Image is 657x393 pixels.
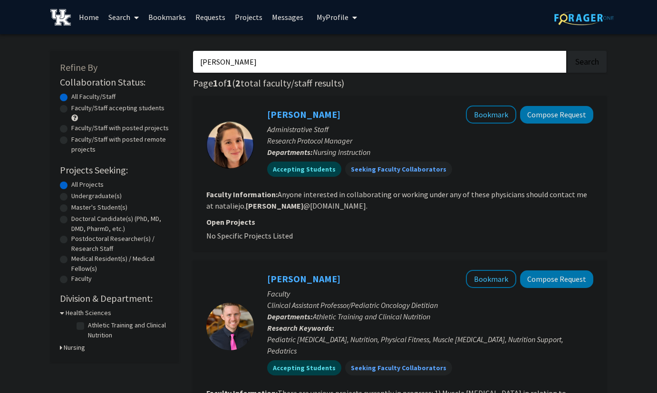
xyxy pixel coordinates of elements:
[66,308,111,318] h3: Health Sciences
[71,254,169,274] label: Medical Resident(s) / Medical Fellow(s)
[7,350,40,386] iframe: Chat
[60,61,97,73] span: Refine By
[568,51,607,73] button: Search
[466,105,516,124] button: Add Natalie Hawes to Bookmarks
[267,108,340,120] a: [PERSON_NAME]
[193,51,566,73] input: Search Keywords
[267,312,313,321] b: Departments:
[60,293,169,304] h2: Division & Department:
[267,147,313,157] b: Departments:
[191,0,230,34] a: Requests
[206,231,293,240] span: No Specific Projects Listed
[345,360,452,375] mat-chip: Seeking Faculty Collaborators
[71,92,116,102] label: All Faculty/Staff
[267,0,308,34] a: Messages
[60,164,169,176] h2: Projects Seeking:
[267,273,340,285] a: [PERSON_NAME]
[313,147,370,157] span: Nursing Instruction
[64,343,85,353] h3: Nursing
[230,0,267,34] a: Projects
[213,77,218,89] span: 1
[104,0,144,34] a: Search
[71,274,92,284] label: Faculty
[206,216,593,228] p: Open Projects
[60,77,169,88] h2: Collaboration Status:
[235,77,241,89] span: 2
[267,360,341,375] mat-chip: Accepting Students
[71,191,122,201] label: Undergraduate(s)
[267,124,593,135] p: Administrative Staff
[71,103,164,113] label: Faculty/Staff accepting students
[317,12,348,22] span: My Profile
[71,214,169,234] label: Doctoral Candidate(s) (PhD, MD, DMD, PharmD, etc.)
[246,201,303,211] b: [PERSON_NAME]
[71,123,169,133] label: Faculty/Staff with posted projects
[267,135,593,146] p: Research Protocol Manager
[71,234,169,254] label: Postdoctoral Researcher(s) / Research Staff
[206,190,278,199] b: Faculty Information:
[345,162,452,177] mat-chip: Seeking Faculty Collaborators
[267,288,593,299] p: Faculty
[71,202,127,212] label: Master's Student(s)
[520,106,593,124] button: Compose Request to Natalie Hawes
[466,270,516,288] button: Add Corey Hawes to Bookmarks
[71,180,104,190] label: All Projects
[193,77,607,89] h1: Page of ( total faculty/staff results)
[267,323,334,333] b: Research Keywords:
[88,320,167,340] label: Athletic Training and Clinical Nutrition
[144,0,191,34] a: Bookmarks
[267,299,593,311] p: Clinical Assistant Professor/Pediatric Oncology Dietitian
[71,134,169,154] label: Faculty/Staff with posted remote projects
[227,77,232,89] span: 1
[74,0,104,34] a: Home
[267,334,593,356] div: Pediatric [MEDICAL_DATA], Nutrition, Physical Fitness, Muscle [MEDICAL_DATA], Nutrition Support, ...
[50,9,71,26] img: University of Kentucky Logo
[313,312,430,321] span: Athletic Training and Clinical Nutrition
[267,162,341,177] mat-chip: Accepting Students
[554,10,614,25] img: ForagerOne Logo
[206,190,587,211] fg-read-more: Anyone interested in collaborating or working under any of these physicians should contact me at ...
[520,270,593,288] button: Compose Request to Corey Hawes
